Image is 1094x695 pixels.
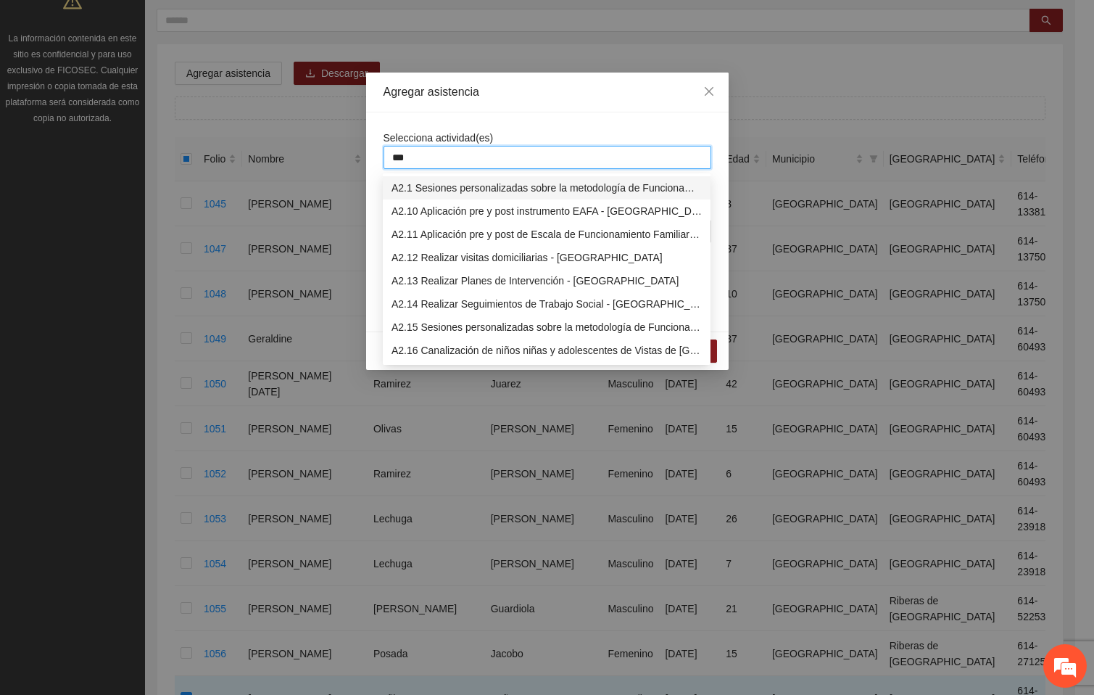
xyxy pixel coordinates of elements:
[84,194,200,340] span: Estamos en línea.
[384,132,494,144] span: Selecciona actividad(es)
[703,86,715,97] span: close
[689,73,729,112] button: Close
[75,74,244,93] div: Chatee con nosotros ahora
[7,396,276,447] textarea: Escriba su mensaje y pulse “Intro”
[391,180,702,196] div: A2.1 Sesiones personalizadas sobre la metodología de Funcionamiento Familiar en los domicilios de...
[391,226,702,242] div: A2.11 Aplicación pre y post de Escala de Funcionamiento Familiar - [GEOGRAPHIC_DATA]
[391,296,702,312] div: A2.14 Realizar Seguimientos de Trabajo Social - [GEOGRAPHIC_DATA]
[391,203,702,219] div: A2.10 Aplicación pre y post instrumento EAFA - [GEOGRAPHIC_DATA]
[383,292,710,316] div: A2.14 Realizar Seguimientos de Trabajo Social - Zona Punta Oriente
[391,250,702,266] div: A2.12 Realizar visitas domiciliarias - [GEOGRAPHIC_DATA]
[383,176,710,200] div: A2.1 Sesiones personalizadas sobre la metodología de Funcionamiento Familiar en los domicilios de...
[391,319,702,335] div: A2.15 Sesiones personalizadas sobre la metodología de Funcionamiento Familiar en los domicilios d...
[383,316,710,339] div: A2.15 Sesiones personalizadas sobre la metodología de Funcionamiento Familiar en los domicilios d...
[384,84,711,100] div: Agregar asistencia
[383,223,710,246] div: A2.11 Aplicación pre y post de Escala de Funcionamiento Familiar - Punta Oriente
[391,273,702,289] div: A2.13 Realizar Planes de Intervención - [GEOGRAPHIC_DATA]
[383,269,710,292] div: A2.13 Realizar Planes de Intervención - Zona Punta Oriente
[383,246,710,269] div: A2.12 Realizar visitas domiciliarias - Zona Punta Oriente
[383,200,710,223] div: A2.10 Aplicación pre y post instrumento EAFA - Punta Oriente
[238,7,273,42] div: Minimizar ventana de chat en vivo
[391,342,702,358] div: A2.16 Canalización de niños niñas y adolescentes de Vistas de [GEOGRAPHIC_DATA] a instituciones y...
[383,339,710,362] div: A2.16 Canalización de niños niñas y adolescentes de Vistas de Cerro Grande a instituciones y orga...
